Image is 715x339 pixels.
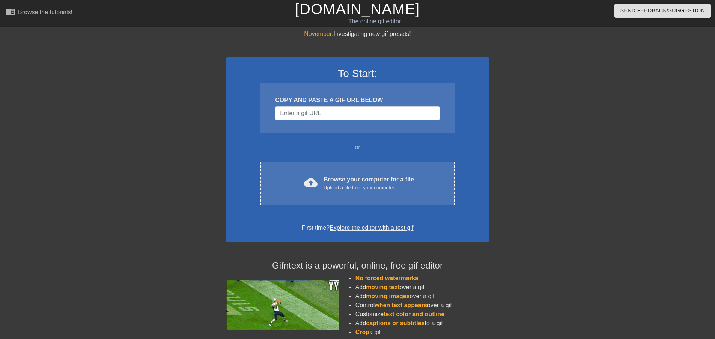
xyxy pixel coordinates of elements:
[620,6,705,15] span: Send Feedback/Suggestion
[242,17,507,26] div: The online gif editor
[324,184,414,192] div: Upload a file from your computer
[355,292,489,301] li: Add over a gif
[226,280,339,330] img: football_small.gif
[246,143,470,152] div: or
[304,31,333,37] span: November:
[366,284,400,290] span: moving text
[330,225,413,231] a: Explore the editor with a test gif
[375,302,427,308] span: when text appears
[226,260,489,271] h4: Gifntext is a powerful, online, free gif editor
[355,310,489,319] li: Customize
[226,30,489,39] div: Investigating new gif presets!
[275,106,440,120] input: Username
[614,4,711,18] button: Send Feedback/Suggestion
[6,7,15,16] span: menu_book
[18,9,72,15] div: Browse the tutorials!
[236,67,479,80] h3: To Start:
[324,175,414,192] div: Browse your computer for a file
[275,96,440,105] div: COPY AND PASTE A GIF URL BELOW
[355,301,489,310] li: Control over a gif
[366,293,409,299] span: moving images
[384,311,444,317] span: text color and outline
[6,7,72,19] a: Browse the tutorials!
[304,176,318,189] span: cloud_upload
[355,275,418,281] span: No forced watermarks
[355,319,489,328] li: Add to a gif
[295,1,420,17] a: [DOMAIN_NAME]
[236,223,479,232] div: First time?
[355,329,369,335] span: Crop
[355,283,489,292] li: Add over a gif
[355,328,489,337] li: a gif
[366,320,424,326] span: captions or subtitles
